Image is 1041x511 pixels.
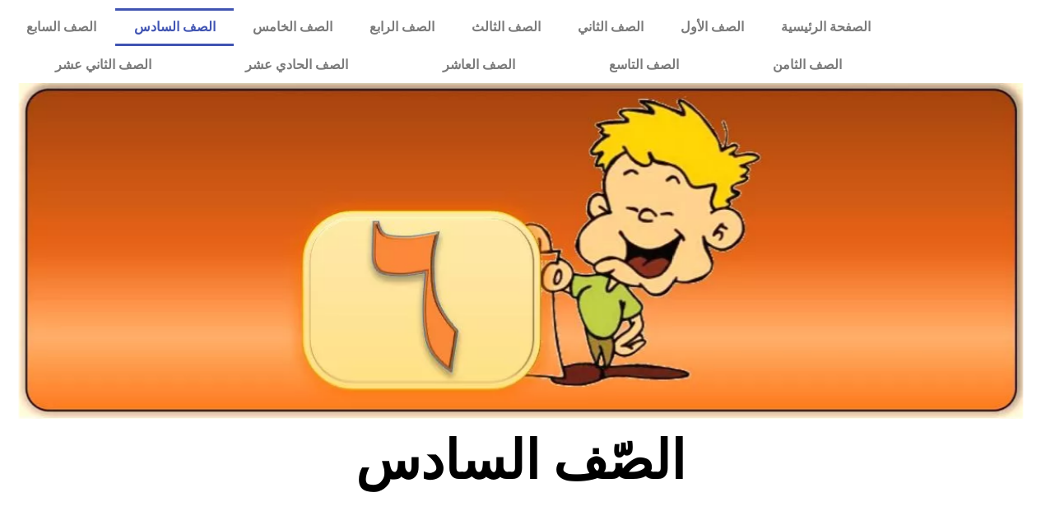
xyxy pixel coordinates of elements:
[8,46,198,84] a: الصف الثاني عشر
[726,46,889,84] a: الصف الثامن
[115,8,234,46] a: الصف السادس
[396,46,562,84] a: الصف العاشر
[559,8,662,46] a: الصف الثاني
[453,8,559,46] a: الصف الثالث
[249,429,792,493] h2: الصّف السادس
[198,46,395,84] a: الصف الحادي عشر
[662,8,762,46] a: الصف الأول
[562,46,726,84] a: الصف التاسع
[762,8,889,46] a: الصفحة الرئيسية
[351,8,453,46] a: الصف الرابع
[8,8,115,46] a: الصف السابع
[234,8,351,46] a: الصف الخامس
